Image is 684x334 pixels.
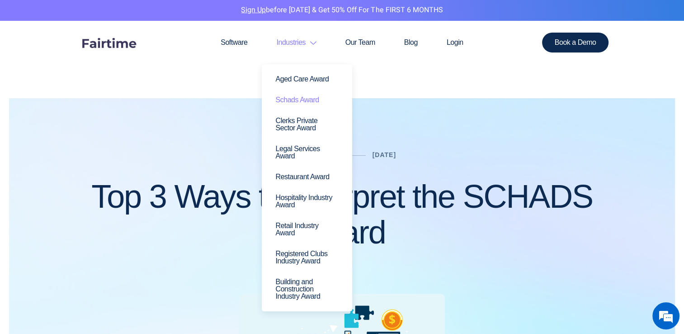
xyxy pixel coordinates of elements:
[269,187,345,215] a: Hospitality Industry Award
[206,21,262,64] a: Software
[269,243,345,272] a: Registered Clubs Industry Award
[7,5,677,16] p: before [DATE] & Get 50% Off for the FIRST 6 MONTHS
[269,69,345,90] a: Aged Care Award
[432,21,478,64] a: Login
[148,5,170,26] div: Minimize live chat window
[542,33,609,52] a: Book a Demo
[269,215,345,243] a: Retail Industry Award
[269,110,345,138] a: Clerks Private Sector Award
[47,51,152,62] div: Chat with us now
[269,138,345,167] a: Legal Services Award
[241,5,266,15] a: Sign Up
[269,272,345,307] a: Building and Construction Industry Award
[269,167,345,187] a: Restaurant Award
[52,106,125,197] span: We're online!
[262,21,330,64] a: Industries
[331,21,390,64] a: Our Team
[75,179,609,250] h1: Top 3 Ways to Interpret the SCHADS Award
[269,90,345,110] a: Schads Award
[373,151,396,158] a: [DATE]
[5,231,172,262] textarea: Type your message and hit 'Enter'
[555,39,596,46] span: Book a Demo
[390,21,432,64] a: Blog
